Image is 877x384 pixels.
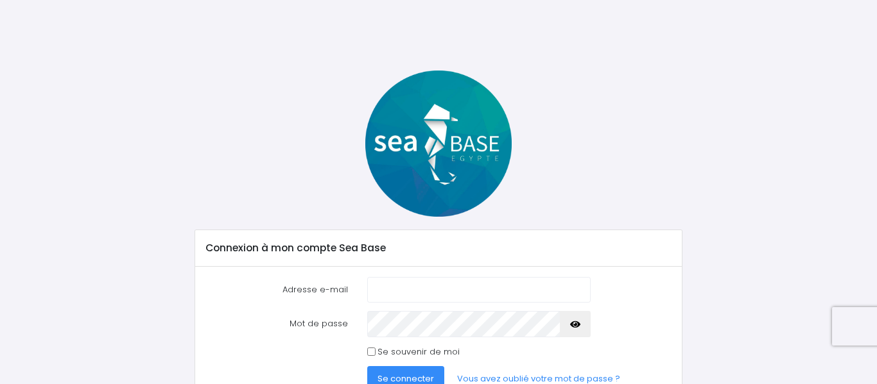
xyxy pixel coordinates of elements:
[196,311,358,337] label: Mot de passe
[196,277,358,303] label: Adresse e-mail
[378,346,460,358] label: Se souvenir de moi
[195,230,682,266] div: Connexion à mon compte Sea Base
